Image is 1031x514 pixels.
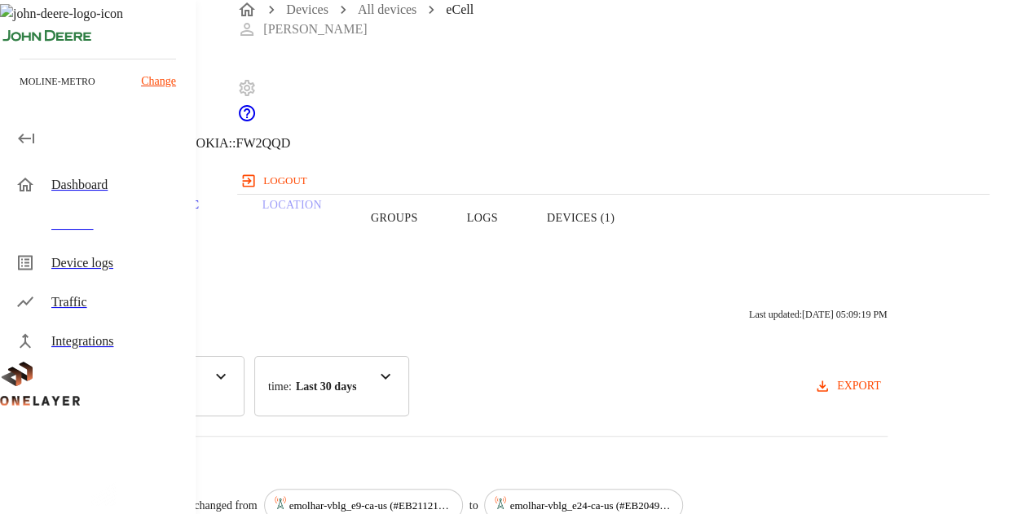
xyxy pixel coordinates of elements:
[289,498,452,514] p: emolhar-vblg_e9-ca-us (#EB211210868::NOKIA::FW2QQD)
[811,371,888,402] button: export
[749,307,888,322] p: Last updated: [DATE] 05:09:19 PM
[358,2,416,16] a: All devices
[469,497,478,514] p: to
[237,112,257,125] a: onelayer-support
[237,168,989,194] a: logout
[194,497,257,514] p: changed from
[443,166,522,270] button: Logs
[268,378,292,395] p: time :
[238,166,346,270] a: Location
[346,166,443,270] button: Groups
[41,456,888,476] p: 7 results
[263,20,367,39] p: [PERSON_NAME]
[237,168,313,194] button: logout
[286,2,328,16] a: Devices
[237,112,257,125] span: Support Portal
[522,166,639,270] button: Devices (1)
[509,498,672,514] p: emolhar-vblg_e24-ca-us (#EB204913375::NOKIA::FW2QQD)
[296,378,357,395] p: Last 30 days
